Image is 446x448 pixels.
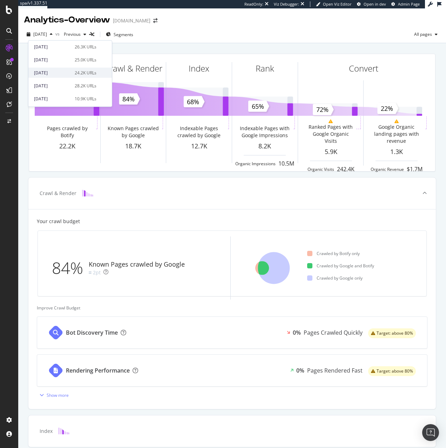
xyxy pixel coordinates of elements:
div: 22.2K [35,142,100,151]
div: Crawled by Google only [307,275,363,281]
span: Previous [61,31,81,37]
a: Open in dev [357,1,386,7]
div: Index [189,62,209,74]
div: Indexable Pages crawled by Google [171,125,227,139]
img: Equal [89,272,92,274]
div: 10.5M [278,160,294,168]
div: Rendering Performance [66,367,130,375]
div: warning label [368,328,416,338]
a: Admin Page [391,1,420,7]
div: 0% [296,367,304,375]
div: [DATE] [34,95,70,102]
div: Crawl & Render [104,62,162,74]
div: 28.2K URLs [75,82,96,89]
span: All pages [411,31,432,37]
span: Admin Page [398,1,420,7]
div: Known Pages crawled by Google [89,260,185,269]
span: 2025 Sep. 28th [33,31,47,37]
div: Pages Crawled Quickly [304,329,363,337]
div: Pages crawled by Botify [40,125,95,139]
div: [DATE] [34,44,70,50]
div: [DATE] [34,69,70,76]
div: 18.7K [101,142,166,151]
div: Show more [47,392,69,398]
div: 2pt [93,269,101,276]
div: Viz Debugger: [274,1,299,7]
div: 12.7K [166,142,232,151]
div: Pages Rendered Fast [307,367,363,375]
div: Crawled by Google and Botify [307,263,374,269]
button: Segments [103,29,136,40]
div: ReadOnly: [244,1,263,7]
div: Rank [256,62,274,74]
img: block-icon [58,428,69,434]
div: 0% [293,329,301,337]
div: [DATE] [34,82,70,89]
div: Indexable Pages with Google Impressions [237,125,292,139]
div: Analytics - Overview [24,14,110,26]
div: warning label [368,366,416,376]
span: Target: above 80% [377,331,413,335]
a: Bot Discovery Time0%Pages Crawled Quicklywarning label [37,316,427,349]
span: Open in dev [364,1,386,7]
div: Crawled by Botify only [307,250,360,256]
a: Open Viz Editor [316,1,352,7]
span: Segments [114,32,133,38]
div: [DATE] [34,56,70,63]
a: Rendering Performance0%Pages Rendered Fastwarning label [37,354,427,387]
div: Crawl & Render [40,190,76,197]
div: 25.0K URLs [75,56,96,63]
div: Organic Impressions [235,161,276,167]
div: Known Pages crawled by Google [106,125,161,139]
button: Show more [37,389,69,401]
span: Open Viz Editor [323,1,352,7]
div: Improve Crawl Budget [37,305,427,311]
div: 8.2K [232,142,298,151]
div: Your crawl budget [37,218,80,225]
span: vs [55,31,61,37]
button: [DATE] [24,29,55,40]
div: 84% [52,256,89,280]
div: Index [40,428,53,435]
img: block-icon [82,190,93,196]
div: arrow-right-arrow-left [153,18,157,23]
span: Target: above 80% [377,369,413,373]
button: All pages [411,29,440,40]
div: 26.3K URLs [75,44,96,50]
div: Open Intercom Messenger [422,424,439,441]
div: 10.9K URLs [75,95,96,102]
div: [DOMAIN_NAME] [113,17,150,24]
div: Bot Discovery Time [66,329,118,337]
div: 24.2K URLs [75,69,96,76]
button: Previous [61,29,89,40]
